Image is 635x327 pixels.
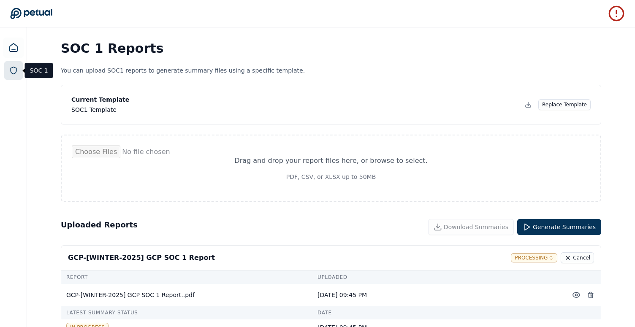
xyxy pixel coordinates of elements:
td: Report [61,270,312,284]
button: Download Summaries [428,219,514,235]
h2: Uploaded Reports [61,219,138,235]
div: SOC1 Template [71,105,129,114]
div: SOC 1 [25,63,53,78]
td: [DATE] 09:45 PM [312,284,564,306]
td: Date [312,306,564,319]
p: Current Template [71,95,129,104]
td: Latest Summary Status [61,306,312,319]
p: You can upload SOC1 reports to generate summary files using a specific template. [61,66,601,75]
a: SOC [4,61,23,80]
button: Generate Summaries [517,219,601,235]
button: Download Template [521,98,535,111]
button: Replace Template [538,99,591,110]
div: GCP-[WINTER-2025] GCP SOC 1 Report [68,253,215,263]
button: Delete report [584,287,597,303]
a: Go to Dashboard [10,8,52,19]
h1: SOC 1 Reports [61,41,601,56]
td: Uploaded [312,270,564,284]
button: Preview File (hover for quick preview, click for full view) [569,287,584,303]
div: Processing [511,253,557,262]
button: Cancel [561,252,594,263]
a: Dashboard [3,38,24,58]
td: GCP-[WINTER-2025] GCP SOC 1 Report..pdf [61,284,312,306]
